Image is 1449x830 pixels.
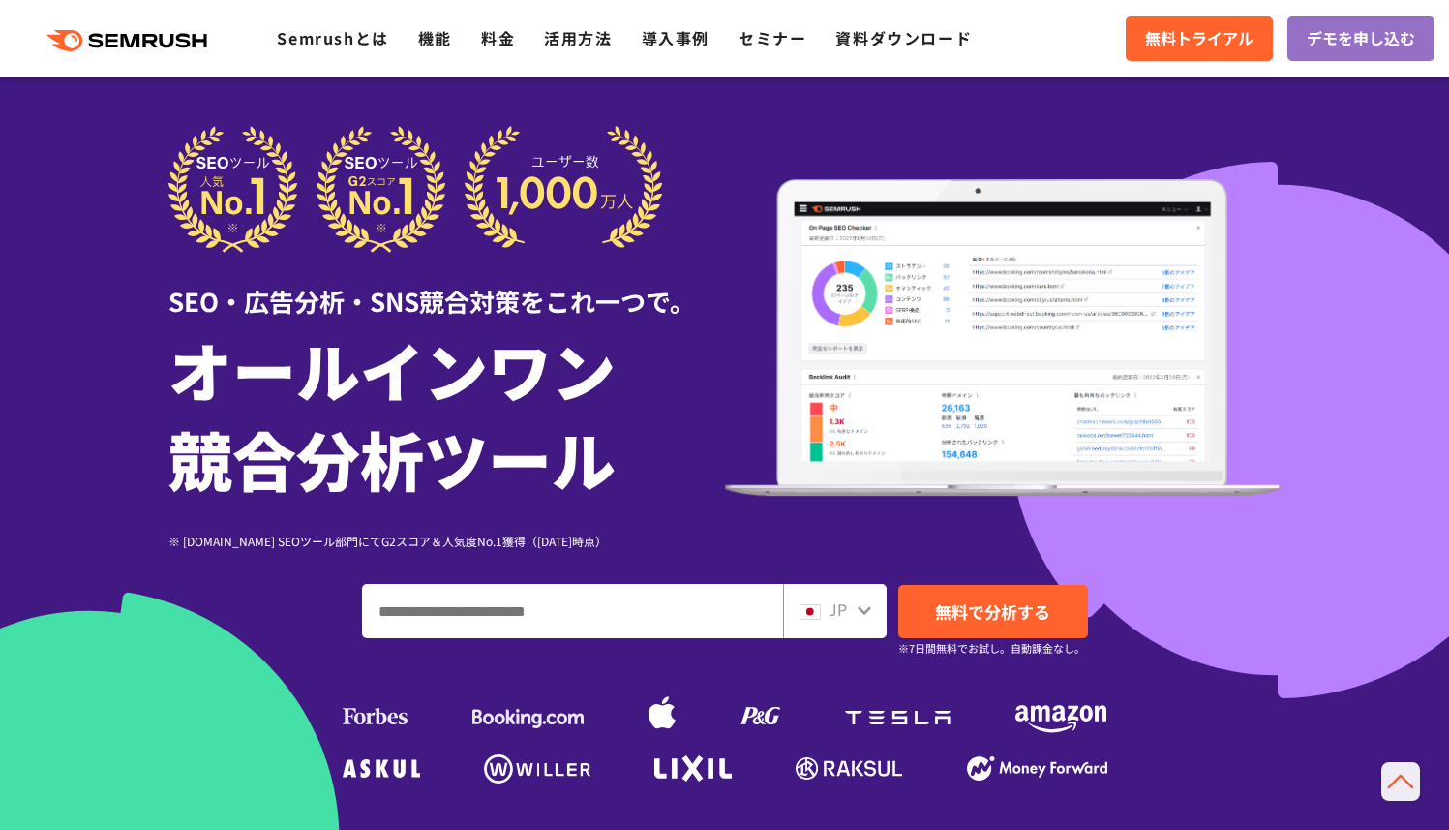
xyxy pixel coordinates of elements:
a: 資料ダウンロード [835,26,972,49]
a: 無料トライアル [1126,16,1273,61]
a: 無料で分析する [898,585,1088,638]
input: ドメイン、キーワードまたはURLを入力してください [363,585,782,637]
span: デモを申し込む [1307,26,1415,51]
a: 導入事例 [642,26,709,49]
span: 無料トライアル [1145,26,1253,51]
a: 活用方法 [544,26,612,49]
small: ※7日間無料でお試し。自動課金なし。 [898,639,1085,658]
div: ※ [DOMAIN_NAME] SEOツール部門にてG2スコア＆人気度No.1獲得（[DATE]時点） [168,532,725,550]
a: セミナー [739,26,806,49]
a: 料金 [481,26,515,49]
h1: オールインワン 競合分析ツール [168,324,725,503]
div: SEO・広告分析・SNS競合対策をこれ一つで。 [168,253,725,320]
span: 無料で分析する [935,599,1050,624]
span: JP [829,598,847,621]
a: 機能 [418,26,452,49]
a: Semrushとは [277,26,388,49]
a: デモを申し込む [1287,16,1434,61]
